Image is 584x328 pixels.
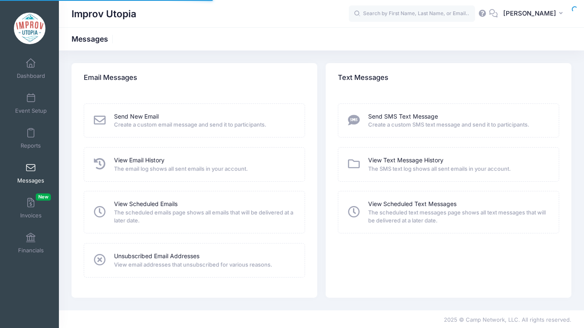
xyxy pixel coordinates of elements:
span: Financials [18,247,44,254]
span: [PERSON_NAME] [503,9,556,18]
span: Create a custom email message and send it to participants. [114,121,294,129]
a: Financials [11,228,51,258]
span: Event Setup [15,107,47,114]
button: [PERSON_NAME] [498,4,571,24]
h4: Text Messages [338,66,388,90]
img: Improv Utopia [14,13,45,44]
a: Dashboard [11,54,51,83]
a: Unsubscribed Email Addresses [114,252,199,261]
h1: Messages [72,34,115,43]
a: View Scheduled Text Messages [368,200,457,209]
a: InvoicesNew [11,193,51,223]
span: Invoices [20,212,42,219]
a: Send SMS Text Message [368,112,438,121]
a: View Scheduled Emails [114,200,178,209]
span: 2025 © Camp Network, LLC. All rights reserved. [444,316,571,323]
input: Search by First Name, Last Name, or Email... [349,5,475,22]
span: View email addresses that unsubscribed for various reasons. [114,261,294,269]
a: View Email History [114,156,165,165]
a: Reports [11,124,51,153]
a: Event Setup [11,89,51,118]
h1: Improv Utopia [72,4,136,24]
span: The scheduled text messages page shows all text messages that will be delivered at a later date. [368,209,548,225]
span: The SMS text log shows all sent emails in your account. [368,165,548,173]
a: Send New Email [114,112,159,121]
span: Reports [21,142,41,149]
span: Create a custom SMS text message and send it to participants. [368,121,548,129]
span: Dashboard [17,72,45,79]
a: View Text Message History [368,156,443,165]
a: Messages [11,159,51,188]
span: Messages [17,177,44,184]
span: The scheduled emails page shows all emails that will be delivered at a later date. [114,209,294,225]
span: New [36,193,51,201]
span: The email log shows all sent emails in your account. [114,165,294,173]
h4: Email Messages [84,66,137,90]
